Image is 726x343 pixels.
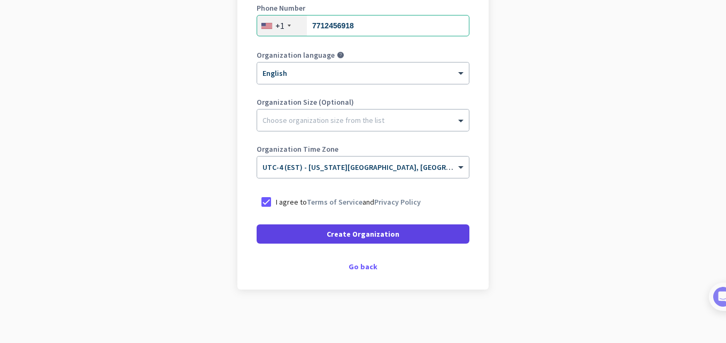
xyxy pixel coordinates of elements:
[307,197,362,207] a: Terms of Service
[327,229,399,239] span: Create Organization
[337,51,344,59] i: help
[257,4,469,12] label: Phone Number
[257,98,469,106] label: Organization Size (Optional)
[257,263,469,270] div: Go back
[257,145,469,153] label: Organization Time Zone
[257,15,469,36] input: 201-555-0123
[374,197,421,207] a: Privacy Policy
[275,20,284,31] div: +1
[257,224,469,244] button: Create Organization
[276,197,421,207] p: I agree to and
[257,51,335,59] label: Organization language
